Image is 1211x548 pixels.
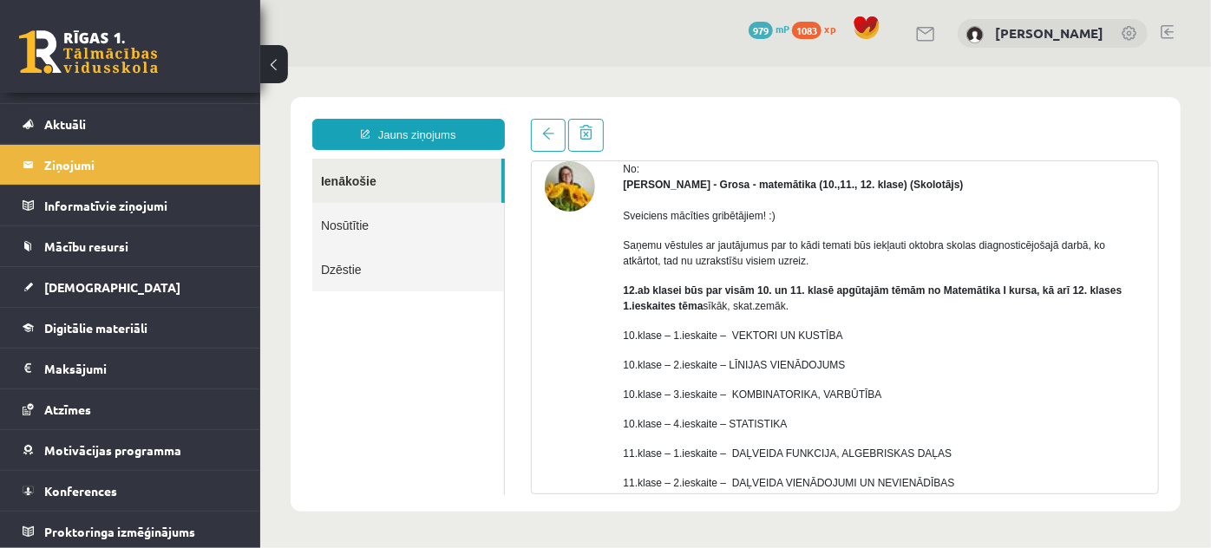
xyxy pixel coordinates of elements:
[44,483,117,499] span: Konferences
[23,267,239,307] a: [DEMOGRAPHIC_DATA]
[363,290,886,306] p: 10.klase – 2.ieskaite – LĪNIJAS VIENĀDOJUMS
[792,22,844,36] a: 1083 xp
[44,145,239,185] legend: Ziņojumi
[23,104,239,144] a: Aktuāli
[363,216,886,247] p: sīkāk, skat.zemāk.
[363,349,886,365] p: 10.klase – 4.ieskaite – STATISTIKA
[363,408,886,424] p: 11.klase – 2.ieskaite – DAĻVEIDA VIENĀDOJUMI UN NEVIENĀDĪBAS
[363,141,886,157] p: Sveiciens mācīties gribētājiem! :)
[23,349,239,388] a: Maksājumi
[363,95,886,110] div: No:
[52,52,245,83] a: Jauns ziņojums
[792,22,822,39] span: 1083
[749,22,773,39] span: 979
[749,22,789,36] a: 979 mP
[363,261,886,277] p: 10.klase – 1.ieskaite – VEKTORI UN KUSTĪBA
[824,22,835,36] span: xp
[23,308,239,348] a: Digitālie materiāli
[44,320,147,336] span: Digitālie materiāli
[363,320,886,336] p: 10.klase – 3.ieskaite – KOMBINATORIKA, VARBŪTĪBA
[52,92,241,136] a: Ienākošie
[44,524,195,539] span: Proktoringa izmēģinājums
[52,136,244,180] a: Nosūtītie
[44,442,181,458] span: Motivācijas programma
[363,171,886,202] p: Saņemu vēstules ar jautājumus par to kādi temati būs iekļauti oktobra skolas diagnosticējošajā da...
[44,186,239,225] legend: Informatīvie ziņojumi
[23,145,239,185] a: Ziņojumi
[44,401,91,417] span: Atzīmes
[966,26,984,43] img: Gregors Pauliņš
[44,279,180,295] span: [DEMOGRAPHIC_DATA]
[23,471,239,511] a: Konferences
[23,430,239,470] a: Motivācijas programma
[363,379,886,395] p: 11.klase – 1.ieskaite – DAĻVEIDA FUNKCIJA, ALGEBRISKAS DAĻAS
[23,389,239,429] a: Atzīmes
[19,30,158,74] a: Rīgas 1. Tālmācības vidusskola
[44,116,86,132] span: Aktuāli
[44,238,128,254] span: Mācību resursi
[363,112,704,124] strong: [PERSON_NAME] - Grosa - matemātika (10.,11., 12. klase) (Skolotājs)
[995,24,1103,42] a: [PERSON_NAME]
[44,349,239,388] legend: Maksājumi
[363,218,862,245] strong: 12.ab klasei būs par visām 10. un 11. klasē apgūtajām tēmām no Matemātika I kursa, kā arī 12. kla...
[23,186,239,225] a: Informatīvie ziņojumi
[776,22,789,36] span: mP
[285,95,335,145] img: Laima Tukāne - Grosa - matemātika (10.,11., 12. klase)
[23,226,239,266] a: Mācību resursi
[52,180,244,225] a: Dzēstie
